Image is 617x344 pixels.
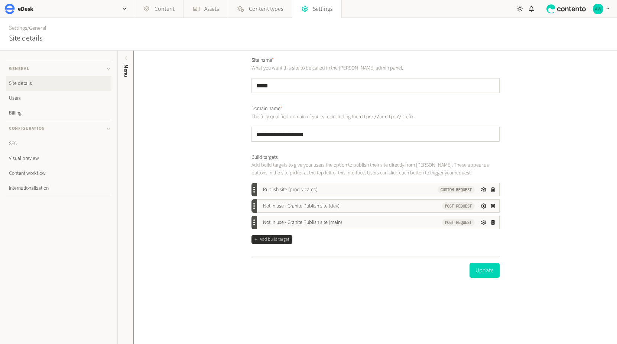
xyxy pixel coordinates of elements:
code: POST Request [442,219,475,226]
button: Add build target [251,235,292,244]
h2: Site details [9,33,42,44]
label: Build targets [251,154,278,161]
code: http:// [383,114,402,119]
button: Update [470,263,500,278]
p: What you want this site to be called in the [PERSON_NAME] admin panel. [251,64,500,72]
label: Site name [251,57,274,64]
span: Configuration [9,125,45,132]
img: Alan Wall [593,4,603,14]
span: Not in use - Granite Publish site (dev) [263,202,340,210]
h2: eDesk [18,4,33,13]
span: Settings [313,4,332,13]
a: Visual preview [6,151,111,166]
span: Content types [249,4,283,13]
code: https:// [358,114,379,119]
a: Content workflow [6,166,111,181]
code: Custom Request [438,186,475,193]
code: POST Request [442,202,475,210]
a: Users [6,91,111,106]
span: Publish site (prod-vizamo) [263,186,318,194]
span: Not in use - Granite Publish site (main) [263,219,342,226]
p: Add build targets to give your users the option to publish their site directly from [PERSON_NAME]... [251,161,500,177]
a: Internationalisation [6,181,111,196]
p: The fully qualified domain of your site, including the or prefix. [251,113,500,121]
span: / [27,24,29,32]
a: Site details [6,76,111,91]
a: Billing [6,106,111,120]
img: eDesk [4,4,15,14]
span: General [29,24,46,32]
span: General [9,65,29,72]
label: Domain name [251,105,282,113]
a: SEO [6,136,111,151]
a: Settings [9,24,27,32]
span: Menu [122,64,130,77]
